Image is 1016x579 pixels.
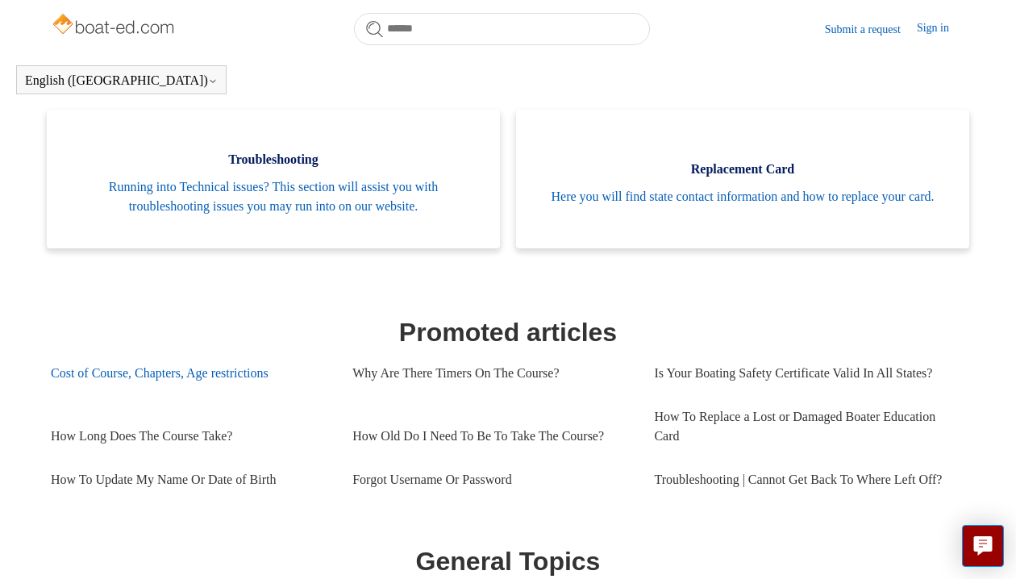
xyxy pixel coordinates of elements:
h1: Promoted articles [51,313,965,352]
a: Is Your Boating Safety Certificate Valid In All States? [654,352,956,395]
a: Replacement Card Here you will find state contact information and how to replace your card. [516,110,969,248]
img: Boat-Ed Help Center home page [51,10,179,42]
a: Troubleshooting | Cannot Get Back To Where Left Off? [654,458,956,502]
button: Live chat [962,525,1004,567]
input: Search [354,13,650,45]
span: Replacement Card [540,160,945,179]
a: How Long Does The Course Take? [51,414,328,458]
a: How To Replace a Lost or Damaged Boater Education Card [654,395,956,458]
span: Here you will find state contact information and how to replace your card. [540,187,945,206]
a: Sign in [917,19,965,39]
a: Troubleshooting Running into Technical issues? This section will assist you with troubleshooting ... [47,110,500,248]
span: Troubleshooting [71,150,476,169]
span: Running into Technical issues? This section will assist you with troubleshooting issues you may r... [71,177,476,216]
a: How To Update My Name Or Date of Birth [51,458,328,502]
button: English ([GEOGRAPHIC_DATA]) [25,73,218,88]
a: Why Are There Timers On The Course? [352,352,630,395]
a: How Old Do I Need To Be To Take The Course? [352,414,630,458]
a: Forgot Username Or Password [352,458,630,502]
a: Submit a request [825,21,917,38]
a: Cost of Course, Chapters, Age restrictions [51,352,328,395]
